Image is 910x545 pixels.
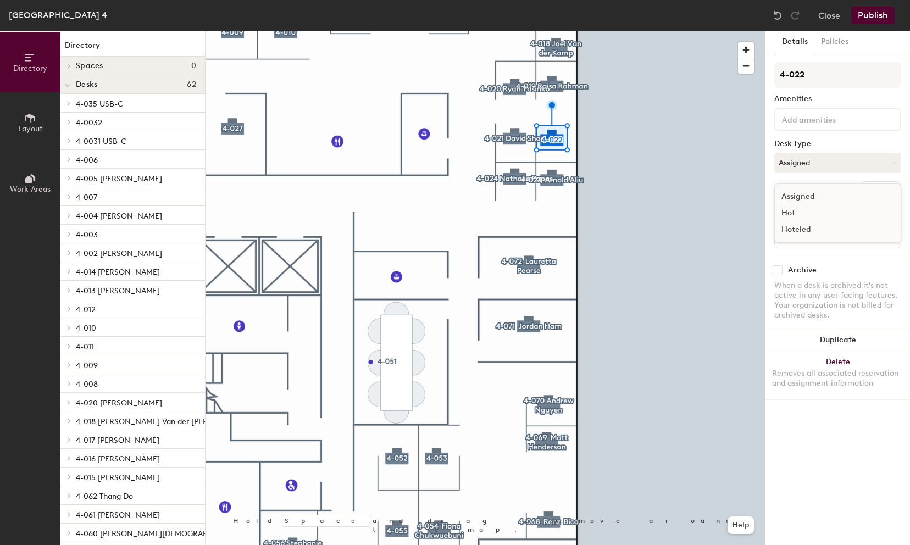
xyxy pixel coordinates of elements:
button: Assigned [774,153,901,173]
span: 4-006 [76,155,98,165]
span: Spaces [76,62,103,70]
span: 4-017 [PERSON_NAME] [76,436,159,445]
button: Duplicate [765,329,910,351]
div: When a desk is archived it's not active in any user-facing features. Your organization is not bil... [774,281,901,320]
span: 4-010 [76,324,96,333]
span: 4-018 [PERSON_NAME] Van der [PERSON_NAME] [76,417,253,426]
div: Hot [775,205,885,221]
button: Close [818,7,840,24]
span: 4-035 USB-C [76,99,123,109]
span: 4-003 [76,230,98,240]
span: 4-0032 [76,118,102,127]
div: Hoteled [775,221,885,238]
input: Add amenities [780,112,879,125]
span: Directory [13,64,47,73]
span: 4-005 [PERSON_NAME] [76,174,162,183]
span: Layout [18,124,43,134]
button: Ungroup [861,181,901,200]
span: 4-007 [76,193,97,202]
div: [GEOGRAPHIC_DATA] 4 [9,8,107,22]
span: 4-020 [PERSON_NAME] [76,398,162,408]
span: 4-060 [PERSON_NAME][DEMOGRAPHIC_DATA] [76,529,246,538]
span: 4-004 [PERSON_NAME] [76,212,162,221]
span: 4-0031 USB-C [76,137,126,146]
span: 4-002 [PERSON_NAME] [76,249,162,258]
span: Work Areas [10,185,51,194]
span: 4-015 [PERSON_NAME] [76,473,160,482]
button: Policies [814,31,855,53]
span: 4-062 Thang Do [76,492,133,501]
span: 4-013 [PERSON_NAME] [76,286,160,296]
div: Archive [788,266,817,275]
div: Assigned [775,188,885,205]
span: 4-014 [PERSON_NAME] [76,268,160,277]
span: 4-061 [PERSON_NAME] [76,510,160,520]
img: Undo [772,10,783,21]
span: 4-008 [76,380,98,389]
span: 4-012 [76,305,96,314]
div: Amenities [774,94,901,103]
span: 4-011 [76,342,94,352]
span: 4-009 [76,361,98,370]
button: Help [728,516,754,534]
button: Details [775,31,814,53]
span: 62 [187,80,196,89]
div: Removes all associated reservation and assignment information [772,369,903,388]
button: DeleteRemoves all associated reservation and assignment information [765,351,910,399]
span: 4-016 [PERSON_NAME] [76,454,160,464]
h1: Directory [60,40,205,57]
button: Publish [851,7,895,24]
span: 0 [191,62,196,70]
span: Desks [76,80,97,89]
img: Redo [790,10,801,21]
div: Desk Type [774,140,901,148]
